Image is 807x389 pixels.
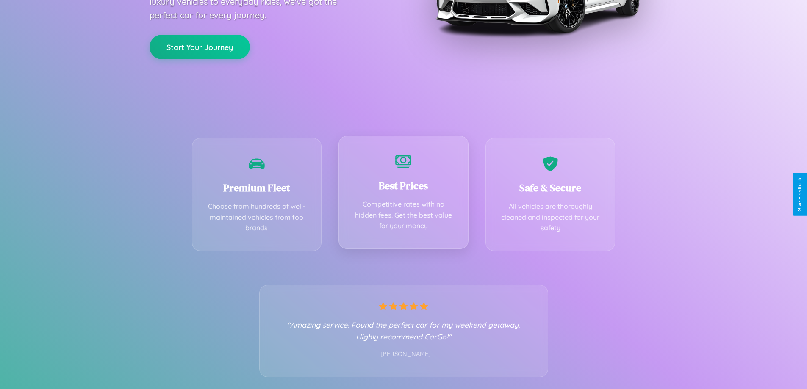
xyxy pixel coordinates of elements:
p: "Amazing service! Found the perfect car for my weekend getaway. Highly recommend CarGo!" [277,319,531,342]
h3: Safe & Secure [499,181,602,195]
p: All vehicles are thoroughly cleaned and inspected for your safety [499,201,602,234]
p: Choose from hundreds of well-maintained vehicles from top brands [205,201,309,234]
div: Give Feedback [797,177,803,212]
h3: Premium Fleet [205,181,309,195]
p: Competitive rates with no hidden fees. Get the best value for your money [352,199,455,232]
h3: Best Prices [352,179,455,193]
p: - [PERSON_NAME] [277,349,531,360]
button: Start Your Journey [150,35,250,59]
